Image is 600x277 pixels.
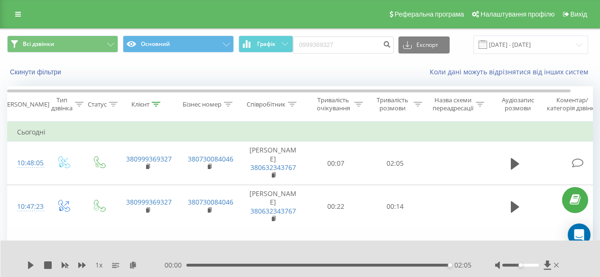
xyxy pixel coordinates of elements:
[480,10,554,18] span: Налаштування профілю
[374,96,411,112] div: Тривалість розмови
[17,154,36,172] div: 10:48:05
[123,36,234,53] button: Основний
[240,142,306,185] td: [PERSON_NAME]
[454,260,471,270] span: 02:05
[126,154,172,163] a: 380999369327
[430,67,593,76] a: Коли дані можуть відрізнятися вiд інших систем
[519,263,523,267] div: Accessibility label
[126,197,172,206] a: 380999369327
[568,223,591,246] div: Open Intercom Messenger
[247,100,286,108] div: Співробітник
[250,206,296,215] a: 380632343767
[293,36,394,54] input: Пошук за номером
[395,10,464,18] span: Реферальна програма
[306,142,366,185] td: 00:07
[257,41,276,47] span: Графік
[366,185,425,229] td: 00:14
[7,68,66,76] button: Скинути фільтри
[250,163,296,172] a: 380632343767
[433,96,473,112] div: Назва схеми переадресації
[165,260,186,270] span: 00:00
[448,263,452,267] div: Accessibility label
[95,260,102,270] span: 1 x
[88,100,107,108] div: Статус
[23,40,54,48] span: Всі дзвінки
[1,100,49,108] div: [PERSON_NAME]
[306,185,366,229] td: 00:22
[17,197,36,216] div: 10:47:23
[545,96,600,112] div: Коментар/категорія дзвінка
[314,96,352,112] div: Тривалість очікування
[51,96,73,112] div: Тип дзвінка
[131,100,149,108] div: Клієнт
[398,36,450,54] button: Експорт
[183,100,222,108] div: Бізнес номер
[239,36,293,53] button: Графік
[240,185,306,229] td: [PERSON_NAME]
[571,10,587,18] span: Вихід
[495,96,541,112] div: Аудіозапис розмови
[366,142,425,185] td: 02:05
[188,154,233,163] a: 380730084046
[7,36,118,53] button: Всі дзвінки
[188,197,233,206] a: 380730084046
